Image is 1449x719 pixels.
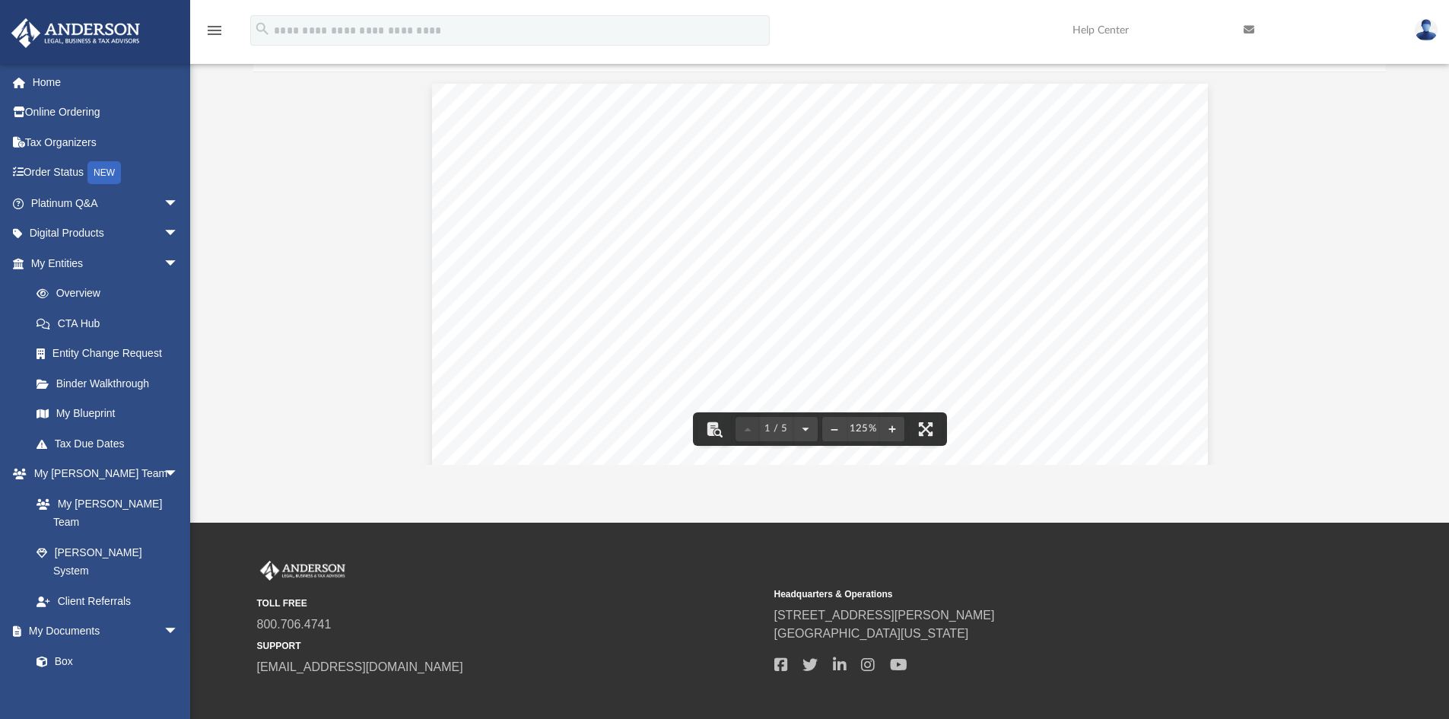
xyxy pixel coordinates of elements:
[164,616,194,647] span: arrow_drop_down
[1123,262,1186,274] span: [US_STATE]
[477,390,481,403] span: •
[11,218,202,249] a: Digital Productsarrow_drop_down
[822,412,847,446] button: Zoom out
[477,170,635,199] span: Questionnaire
[11,248,202,278] a: My Entitiesarrow_drop_down
[11,127,202,157] a: Tax Organizers
[774,609,995,622] a: [STREET_ADDRESS][PERSON_NAME]
[605,461,807,472] span: Joint Trust (Legally married couples only)
[21,278,202,309] a: Overview
[500,390,916,403] span: Upon our receipt of this form, we will contact you to set up a phone
[774,627,969,640] a: [GEOGRAPHIC_DATA][US_STATE]
[254,21,271,37] i: search
[21,646,186,676] a: Box
[477,294,481,308] span: •
[500,332,899,345] span: enter them on this form. We advise that you use full legal names.
[477,435,674,447] span: Select the type of trust we are creating:
[495,461,571,472] span: Individual Trust
[164,188,194,219] span: arrow_drop_down
[253,32,1387,465] div: Preview
[477,315,481,329] span: •
[774,587,1281,601] small: Headquarters & Operations
[11,459,194,489] a: My [PERSON_NAME] Teamarrow_drop_down
[21,339,202,369] a: Entity Change Request
[21,399,194,429] a: My Blueprint
[1021,345,1111,356] span: [DOMAIN_NAME]
[21,537,194,586] a: [PERSON_NAME] System
[760,412,793,446] button: 1 / 5
[253,72,1387,465] div: Document Viewer
[1063,276,1271,288] span: [STREET_ADDRESS][PERSON_NAME]
[87,161,121,184] div: NEW
[1415,19,1438,41] img: User Pic
[257,618,332,631] a: 800.706.4741
[874,240,884,252] span: at
[21,586,194,616] a: Client Referrals
[164,248,194,279] span: arrow_drop_down
[1036,221,1148,233] span: [STREET_ADDRESS]
[477,274,481,288] span: •
[1090,331,1161,342] span: 800.706.4741
[11,97,202,128] a: Online Ordering
[880,412,904,446] button: Zoom in
[11,157,202,189] a: Order StatusNEW
[500,369,717,383] span: will complete all “Spouse” sections.
[1064,235,1161,247] span: Tacoma, WA 98402
[500,294,667,308] span: Please type or print legibly.
[257,597,764,610] small: TOLL FREE
[21,368,202,399] a: Binder Walkthrough
[253,72,1387,465] div: File preview
[477,137,609,165] span: Living Trust
[21,308,202,339] a: CTA Hub
[11,67,202,97] a: Home
[847,424,880,434] div: Current zoom level
[164,218,194,250] span: arrow_drop_down
[7,18,145,48] img: Anderson Advisors Platinum Portal
[11,616,194,647] a: My Documentsarrow_drop_down
[488,240,647,252] span: Teleconference Scheduled with:
[1056,290,1170,301] span: [GEOGRAPHIC_DATA]
[760,424,793,434] span: 1 / 5
[1067,304,1194,315] span: Fax: [PHONE_NUMBER]
[495,211,606,224] span: FOR OFFICE USE ONLY
[909,412,942,446] button: Enter fullscreen
[500,274,862,288] span: Please fill out this Questionnaire to the best of your ability.
[205,29,224,40] a: menu
[477,352,481,366] span: •
[793,412,818,446] button: Next page
[257,639,764,653] small: SUPPORT
[205,21,224,40] i: menu
[21,488,186,537] a: My [PERSON_NAME] Team
[500,352,955,366] span: If married, one person will complete all “Client” sections; the other person
[500,315,938,329] span: All names will appear in your Estate Planning documents exactly as you
[257,561,348,581] img: Anderson Advisors Platinum Portal
[1100,208,1166,219] span: [US_STATE]
[257,660,463,673] a: [EMAIL_ADDRESS][DOMAIN_NAME]
[11,188,202,218] a: Platinum Q&Aarrow_drop_down
[21,428,202,459] a: Tax Due Dates
[500,406,842,420] span: consultation with an attorney to review your responses.
[697,412,731,446] button: Toggle findbar
[784,240,797,252] span: on
[164,459,194,490] span: arrow_drop_down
